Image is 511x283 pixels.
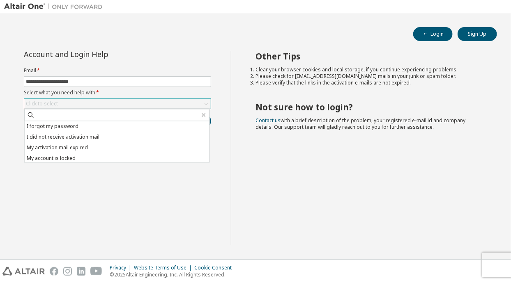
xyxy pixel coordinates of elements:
[26,100,58,107] div: Click to select
[110,265,134,271] div: Privacy
[256,51,483,62] h2: Other Tips
[63,267,72,276] img: instagram.svg
[2,267,45,276] img: altair_logo.svg
[110,271,237,278] p: © 2025 Altair Engineering, Inc. All Rights Reserved.
[24,51,174,57] div: Account and Login Help
[25,121,209,132] li: I forgot my password
[413,27,453,41] button: Login
[256,73,483,80] li: Please check for [EMAIL_ADDRESS][DOMAIN_NAME] mails in your junk or spam folder.
[256,66,483,73] li: Clear your browser cookies and local storage, if you continue experiencing problems.
[256,80,483,86] li: Please verify that the links in the activation e-mails are not expired.
[4,2,107,11] img: Altair One
[458,27,497,41] button: Sign Up
[24,89,211,96] label: Select what you need help with
[24,67,211,74] label: Email
[90,267,102,276] img: youtube.svg
[24,99,211,109] div: Click to select
[256,117,466,130] span: with a brief description of the problem, your registered e-mail id and company details. Our suppo...
[77,267,85,276] img: linkedin.svg
[256,117,281,124] a: Contact us
[194,265,237,271] div: Cookie Consent
[50,267,58,276] img: facebook.svg
[134,265,194,271] div: Website Terms of Use
[256,102,483,112] h2: Not sure how to login?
